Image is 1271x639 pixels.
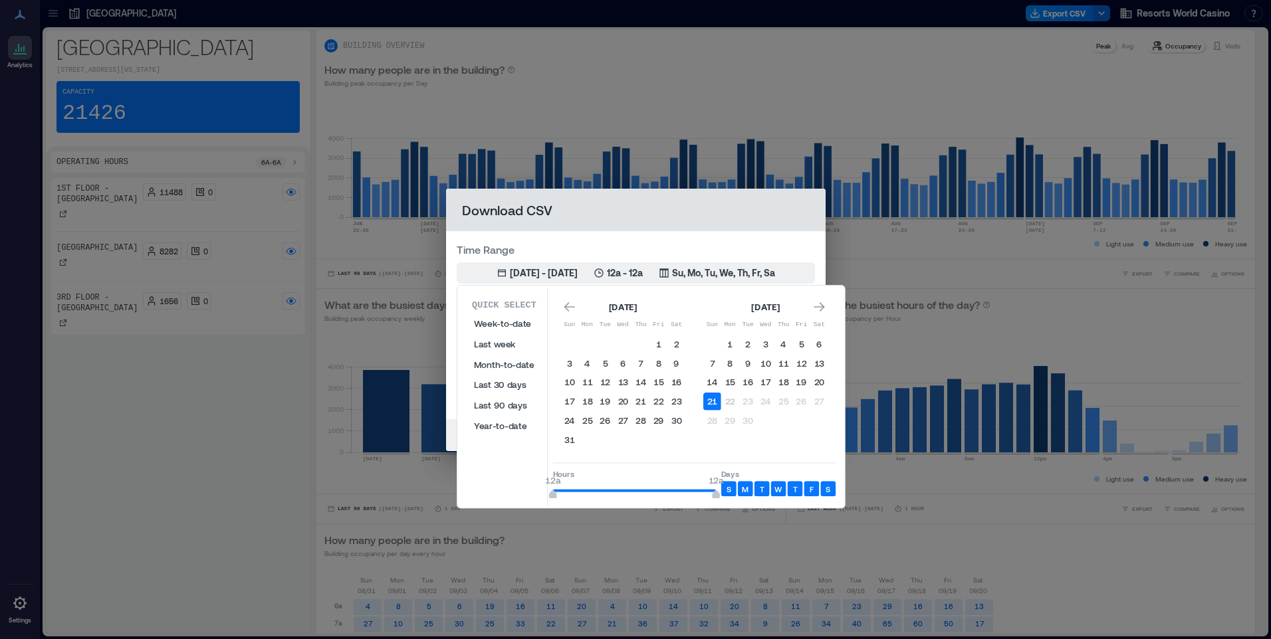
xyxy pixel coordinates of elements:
[721,393,739,411] button: 22
[756,316,774,334] th: Wednesday
[748,300,784,315] div: [DATE]
[614,320,632,330] p: Wed
[649,412,667,430] button: 29
[472,298,536,311] p: Quick Select
[721,335,739,353] button: 1
[466,395,542,416] button: Last 90 days
[578,316,596,334] th: Monday
[614,354,632,372] button: 6
[774,393,792,411] button: 25
[792,335,810,353] button: 5
[649,354,667,372] button: 8
[792,316,810,334] th: Friday
[614,412,632,430] button: 27
[578,412,596,430] button: 25
[739,373,757,391] button: 16
[667,393,685,411] button: 23
[614,393,632,411] button: 20
[739,316,757,334] th: Tuesday
[667,316,685,334] th: Saturday
[774,335,792,353] button: 4
[560,320,578,330] p: Sun
[774,316,792,334] th: Thursday
[560,298,578,316] button: Go to previous month
[792,320,810,330] p: Fri
[760,484,764,494] p: T
[672,266,775,280] p: Su, Mo, Tu, We, Th, Fr, Sa
[667,354,685,372] button: 9
[774,320,792,330] p: Thu
[810,320,828,330] p: Sat
[703,316,721,334] th: Sunday
[510,266,578,280] div: [DATE] - [DATE]
[709,475,724,486] span: 12a
[632,316,650,334] th: Thursday
[649,373,667,391] button: 15
[756,354,774,372] button: 10
[756,373,774,391] button: 17
[560,393,578,411] button: 17
[596,354,614,372] button: 5
[545,475,560,486] span: 12a
[739,412,757,430] button: 30
[739,335,757,353] button: 2
[560,412,578,430] button: 24
[792,354,810,372] button: 12
[578,393,596,411] button: 18
[457,242,815,257] label: Time Range
[596,412,614,430] button: 26
[457,262,815,284] button: [DATE] - [DATE]12a - 12aSu, Mo, Tu, We, Th, Fr, Sa
[810,373,828,391] button: 20
[703,354,721,372] button: 7
[632,354,650,372] button: 7
[810,335,828,353] button: 6
[721,316,739,334] th: Monday
[774,484,782,494] p: W
[742,484,749,494] p: M
[553,468,716,478] p: Hours
[810,298,828,316] button: Go to next month
[632,412,650,430] button: 28
[810,484,814,494] p: F
[774,373,792,391] button: 18
[721,468,836,478] p: Days
[596,320,614,330] p: Tue
[739,354,757,372] button: 9
[721,320,739,330] p: Mon
[578,373,596,391] button: 11
[810,354,828,372] button: 13
[756,320,774,330] p: Wed
[721,412,739,430] button: 29
[466,354,542,375] button: Month-to-date
[667,335,685,353] button: 2
[607,266,643,280] p: 12a - 12a
[756,393,774,411] button: 24
[649,335,667,353] button: 1
[632,393,650,411] button: 21
[614,373,632,391] button: 13
[810,393,828,411] button: 27
[792,373,810,391] button: 19
[739,393,757,411] button: 23
[739,320,757,330] p: Tue
[721,373,739,391] button: 15
[727,484,731,494] p: S
[614,316,632,334] th: Wednesday
[605,300,641,315] div: [DATE]
[560,373,578,391] button: 10
[578,354,596,372] button: 4
[649,393,667,411] button: 22
[667,320,685,330] p: Sat
[703,412,721,430] button: 28
[560,431,578,449] button: 31
[560,354,578,372] button: 3
[793,484,798,494] p: T
[826,484,830,494] p: S
[810,316,828,334] th: Saturday
[649,320,667,330] p: Fri
[596,393,614,411] button: 19
[596,316,614,334] th: Tuesday
[466,334,542,355] button: Last week
[667,373,685,391] button: 16
[721,354,739,372] button: 8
